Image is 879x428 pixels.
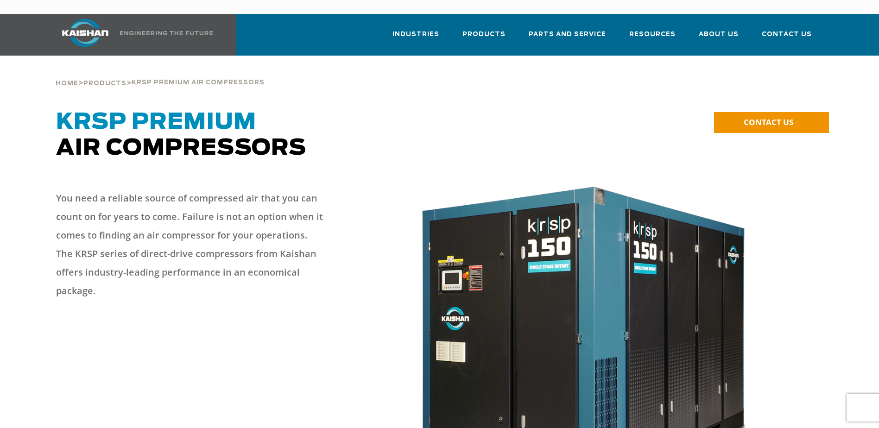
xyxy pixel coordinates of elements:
[699,29,739,40] span: About Us
[51,14,215,56] a: Kaishan USA
[132,80,265,86] span: krsp premium air compressors
[762,29,812,40] span: Contact Us
[56,189,325,300] p: You need a reliable source of compressed air that you can count on for years to come. Failure is ...
[392,22,439,54] a: Industries
[744,117,793,127] span: CONTACT US
[629,22,676,54] a: Resources
[83,79,126,87] a: Products
[529,29,606,40] span: Parts and Service
[462,22,506,54] a: Products
[56,81,78,87] span: Home
[529,22,606,54] a: Parts and Service
[120,31,213,35] img: Engineering the future
[462,29,506,40] span: Products
[629,29,676,40] span: Resources
[699,22,739,54] a: About Us
[762,22,812,54] a: Contact Us
[714,112,829,133] a: CONTACT US
[56,111,306,159] span: Air Compressors
[56,111,256,133] span: KRSP Premium
[56,56,265,91] div: > >
[83,81,126,87] span: Products
[51,19,120,47] img: kaishan logo
[56,79,78,87] a: Home
[392,29,439,40] span: Industries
